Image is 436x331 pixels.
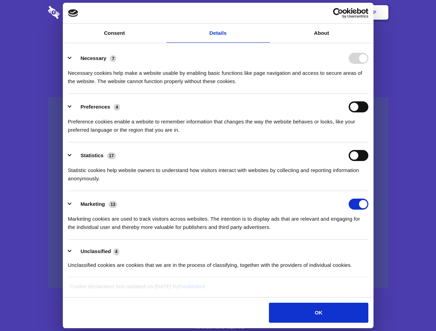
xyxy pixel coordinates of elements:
div: Cookie declaration last updated on [DATE] by [65,282,371,296]
label: Statistics [80,152,104,158]
img: logo-wordmark-white-trans-d4663122ce5f474addd5e946df7df03e33cb6a1c49d2221995e7729f52c070b2.svg [48,6,107,19]
a: About [270,24,374,43]
a: Pricing [203,2,233,23]
a: Login [313,2,343,23]
label: Necessary [80,55,106,61]
span: 4 [114,104,120,111]
span: 4 [113,248,120,255]
div: Statistic cookies help website owners to understand how visitors interact with websites by collec... [68,161,368,183]
label: Preferences [80,104,110,110]
button: Preferences (4) [68,101,125,112]
button: OK [269,303,368,323]
button: Necessary (7) [68,53,121,64]
a: Consent [63,24,166,43]
a: Wistia video thumbnail [48,97,388,289]
a: Usercentrics Cookiebot - opens in a new window [308,8,368,18]
div: Necessary cookies help make a website usable by enabling basic functions like page navigation and... [68,64,368,86]
span: 17 [107,152,116,159]
a: Details [166,24,270,43]
h4: Auto-redaction of sensitive data, encrypted data sharing and self-destructing private chats. Shar... [48,63,388,86]
label: Marketing [80,201,105,207]
h1: Eliminate Slack Data Loss. [48,31,388,56]
a: Cookiebot [179,283,205,289]
iframe: Drift Widget Chat Controller [401,297,428,323]
button: Statistics (17) [68,150,120,161]
div: Marketing cookies are used to track visitors across websites. The intention is to display ads tha... [68,210,368,231]
span: 7 [110,55,116,62]
a: Contact [280,2,312,23]
div: Preference cookies enable a website to remember information that changes the way the website beha... [68,112,368,134]
img: logo [68,9,78,17]
div: Unclassified cookies are cookies that we are in the process of classifying, together with the pro... [68,256,368,269]
button: Marketing (13) [68,199,122,210]
button: Unclassified (4) [68,247,124,256]
span: 13 [108,201,117,208]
